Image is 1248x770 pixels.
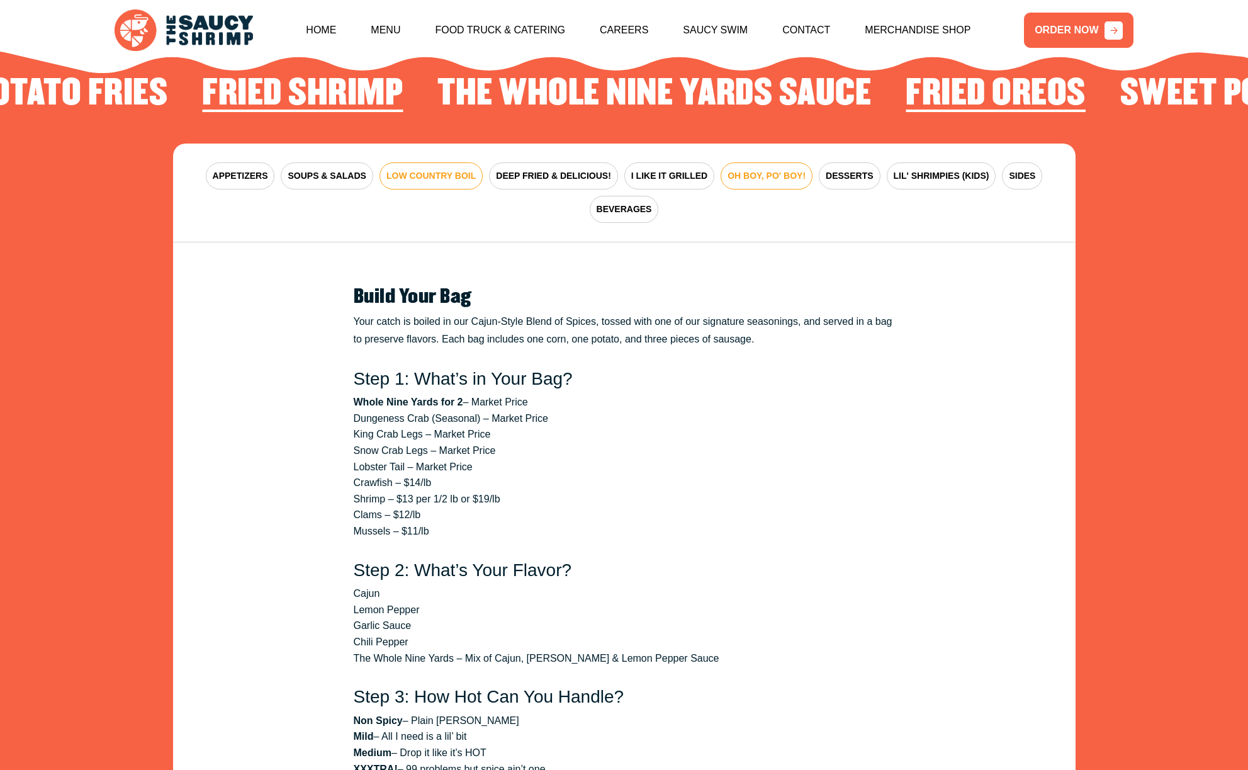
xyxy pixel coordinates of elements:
[206,162,275,190] button: APPETIZERS
[354,602,895,618] li: Lemon Pepper
[721,162,812,190] button: OH BOY, PO' BOY!
[354,286,895,308] h2: Build Your Bag
[354,728,895,745] li: – All I need is a lil’ bit
[354,560,895,581] h3: Step 2: What’s Your Flavor?
[354,394,895,410] li: – Market Price
[354,618,895,634] li: Garlic Sauce
[437,74,871,118] li: 2 of 4
[597,203,652,216] span: BEVERAGES
[213,169,268,183] span: APPETIZERS
[437,74,871,113] h2: The Whole Nine Yards Sauce
[202,74,403,113] h2: Fried Shrimp
[631,169,707,183] span: I LIKE IT GRILLED
[826,169,873,183] span: DESSERTS
[496,169,611,183] span: DEEP FRIED & DELICIOUS!
[354,586,895,602] li: Cajun
[354,368,895,390] h3: Step 1: What’s in Your Bag?
[1002,162,1042,190] button: SIDES
[354,426,895,443] li: King Crab Legs – Market Price
[489,162,618,190] button: DEEP FRIED & DELICIOUS!
[379,162,483,190] button: LOW COUNTRY BOIL
[865,3,970,57] a: Merchandise Shop
[202,74,403,118] li: 1 of 4
[435,3,565,57] a: Food Truck & Catering
[354,634,895,650] li: Chili Pepper
[288,169,366,183] span: SOUPS & SALADS
[354,397,463,407] strong: Whole Nine Yards for 2
[906,74,1086,118] li: 3 of 4
[906,74,1086,113] h2: Fried Oreos
[354,731,374,742] strong: Mild
[354,475,895,491] li: Crawfish – $14/lb
[590,196,659,223] button: BEVERAGES
[1024,13,1133,48] a: ORDER NOW
[354,650,895,667] li: The Whole Nine Yards – Mix of Cajun, [PERSON_NAME] & Lemon Pepper Sauce
[354,507,895,523] li: Clams – $12/lb
[354,747,391,758] strong: Medium
[894,169,989,183] span: LIL' SHRIMPIES (KIDS)
[371,3,400,57] a: Menu
[354,459,895,475] li: Lobster Tail – Market Price
[354,523,895,540] li: Mussels – $11/lb
[354,443,895,459] li: Snow Crab Legs – Market Price
[1009,169,1035,183] span: SIDES
[354,313,895,348] p: Your catch is boiled in our Cajun-Style Blend of Spices, tossed with one of our signature seasoni...
[354,491,895,507] li: Shrimp – $13 per 1/2 lb or $19/lb
[782,3,830,57] a: Contact
[683,3,748,57] a: Saucy Swim
[354,686,895,708] h3: Step 3: How Hot Can You Handle?
[354,713,895,729] li: – Plain [PERSON_NAME]
[819,162,880,190] button: DESSERTS
[281,162,373,190] button: SOUPS & SALADS
[887,162,996,190] button: LIL' SHRIMPIES (KIDS)
[386,169,476,183] span: LOW COUNTRY BOIL
[600,3,648,57] a: Careers
[354,745,895,761] li: – Drop it like it’s HOT
[115,9,253,52] img: logo
[354,715,403,726] strong: Non Spicy
[728,169,806,183] span: OH BOY, PO' BOY!
[624,162,714,190] button: I LIKE IT GRILLED
[354,410,895,427] li: Dungeness Crab (Seasonal) – Market Price
[306,3,336,57] a: Home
